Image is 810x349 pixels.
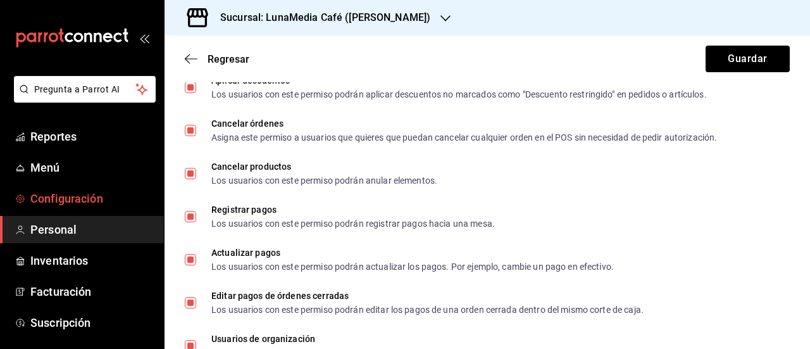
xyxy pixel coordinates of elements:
span: Inventarios [30,252,154,269]
div: Los usuarios con este permiso podrán aplicar descuentos no marcados como "Descuento restringido" ... [211,90,707,99]
div: Actualizar pagos [211,248,614,257]
div: Los usuarios con este permiso podrán registrar pagos hacia una mesa. [211,219,495,228]
div: Los usuarios con este permiso podrán editar los pagos de una orden cerrada dentro del mismo corte... [211,305,644,314]
div: Registrar pagos [211,205,495,214]
span: Suscripción [30,314,154,331]
div: Asigna este permiso a usuarios que quieres que puedan cancelar cualquier orden en el POS sin nece... [211,133,717,142]
a: Pregunta a Parrot AI [9,92,156,105]
button: Pregunta a Parrot AI [14,76,156,103]
button: Guardar [706,46,790,72]
span: Regresar [208,53,249,65]
div: Cancelar órdenes [211,119,717,128]
span: Personal [30,221,154,238]
div: Los usuarios con este permiso podrán anular elementos. [211,176,437,185]
button: Regresar [185,53,249,65]
div: Cancelar productos [211,162,437,171]
h3: Sucursal: LunaMedia Café ([PERSON_NAME]) [210,10,430,25]
span: Pregunta a Parrot AI [34,83,136,96]
div: Los usuarios con este permiso podrán actualizar los pagos. Por ejemplo, cambie un pago en efectivo. [211,262,614,271]
div: Usuarios de organización [211,334,567,343]
span: Menú [30,159,154,176]
button: open_drawer_menu [139,33,149,43]
span: Configuración [30,190,154,207]
div: Aplicar descuentos [211,76,707,85]
span: Facturación [30,283,154,300]
span: Reportes [30,128,154,145]
div: Editar pagos de órdenes cerradas [211,291,644,300]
